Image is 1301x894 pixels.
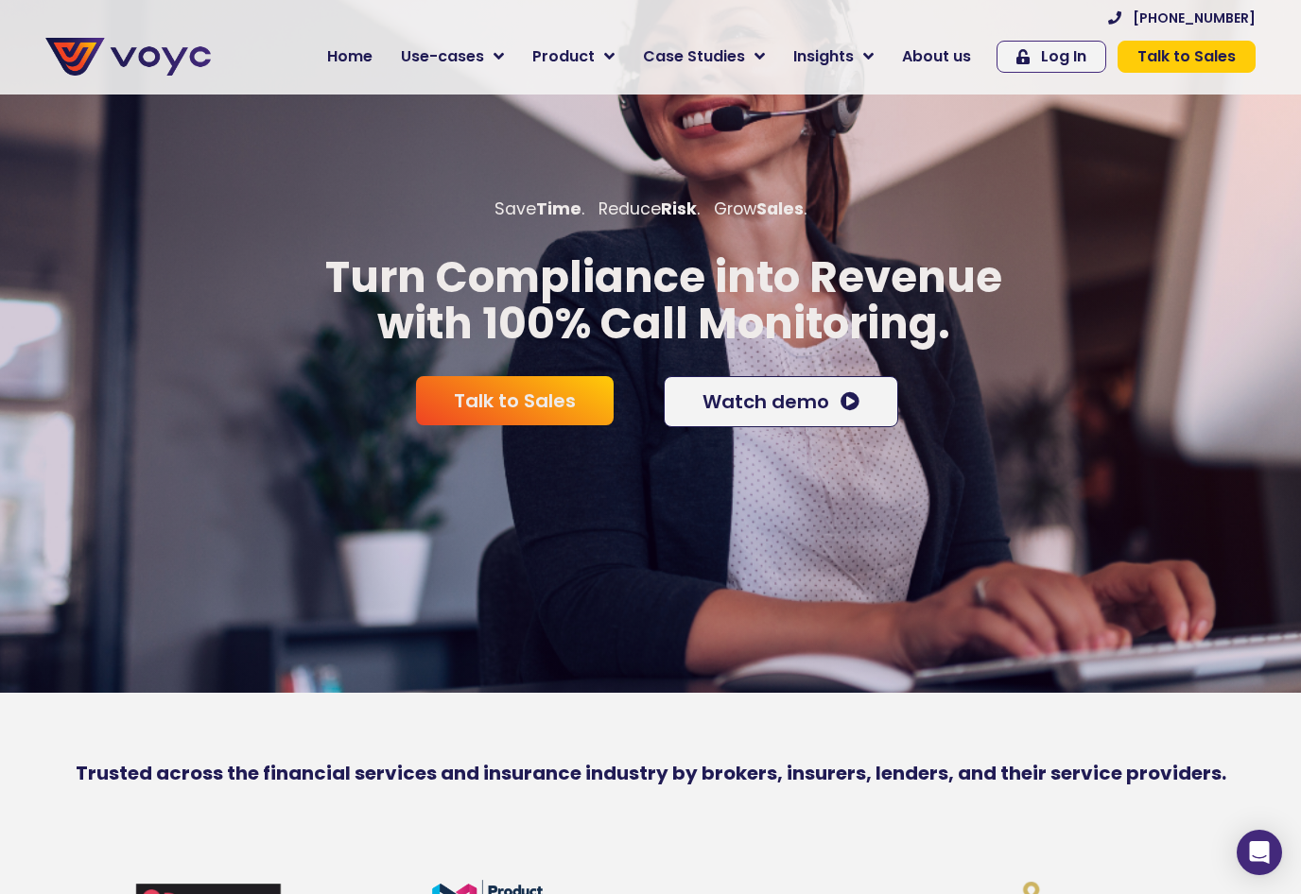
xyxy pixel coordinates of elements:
a: [PHONE_NUMBER] [1108,11,1256,25]
b: Sales [756,198,804,220]
img: voyc-full-logo [45,38,211,76]
span: Product [532,45,595,68]
span: About us [902,45,971,68]
span: Watch demo [703,392,829,411]
a: Insights [779,38,888,76]
span: Log In [1041,49,1086,64]
span: Insights [793,45,854,68]
a: Watch demo [664,376,898,427]
span: Talk to Sales [1137,49,1236,64]
a: Talk to Sales [1118,41,1256,73]
span: [PHONE_NUMBER] [1133,11,1256,25]
a: Log In [997,41,1106,73]
span: Talk to Sales [454,391,576,410]
a: Product [518,38,629,76]
b: Risk [661,198,697,220]
a: About us [888,38,985,76]
span: Use-cases [401,45,484,68]
span: Case Studies [643,45,745,68]
a: Home [313,38,387,76]
a: Talk to Sales [416,376,614,425]
b: Time [536,198,581,220]
span: Home [327,45,373,68]
a: Case Studies [629,38,779,76]
b: Trusted across the financial services and insurance industry by brokers, insurers, lenders, and t... [76,760,1226,786]
div: Open Intercom Messenger [1237,830,1282,875]
a: Use-cases [387,38,518,76]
